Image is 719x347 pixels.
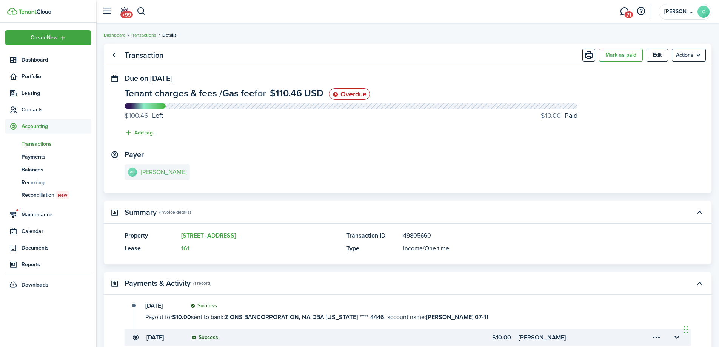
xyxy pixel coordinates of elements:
panel-main-title: Transaction ID [346,231,399,240]
progress-caption-label: Left [125,111,163,121]
b: [PERSON_NAME] 07-11 [426,313,488,321]
span: Leasing [22,89,91,97]
panel-main-subtitle: (1 record) [193,280,211,287]
button: Mark as paid [599,49,643,62]
button: Print [582,49,595,62]
a: Payments [5,150,91,163]
panel-main-title: Transaction [125,51,163,60]
img: TenantCloud [7,8,17,15]
span: Income [403,244,423,253]
span: for [254,86,266,100]
button: Open resource center [634,5,647,18]
button: Open menu [650,331,663,344]
status: Success [191,303,217,309]
a: Dashboard [5,52,91,67]
div: Drag [684,318,688,341]
span: Greg [664,9,694,14]
span: Accounting [22,122,91,130]
a: Dashboard [104,32,126,39]
span: Portfolio [22,72,91,80]
transaction-details-activity-item-descri: Payout for sent to bank: , account name: [145,313,667,322]
button: Open menu [5,30,91,45]
iframe: Chat Widget [681,311,719,347]
span: Details [162,32,177,39]
progress-caption-label: Paid [541,111,577,121]
span: Reconciliation [22,191,91,199]
img: TenantCloud [18,9,51,14]
panel-main-title: Payments & Activity [125,279,191,288]
b: ZIONS BANCORPORATION, NA DBA [US_STATE] [225,313,358,321]
span: Transactions [22,140,91,148]
span: Payments [22,153,91,161]
a: Notifications [117,2,131,21]
avatar-text: AC [128,168,137,177]
status: Overdue [329,88,370,100]
a: [STREET_ADDRESS] [181,231,236,240]
span: Downloads [22,281,48,289]
panel-main-title: Property [125,231,177,240]
e-details-info-title: [PERSON_NAME] [141,169,186,176]
span: 71 [625,11,633,18]
panel-main-description: 49805660 [403,231,668,240]
a: Transactions [5,137,91,150]
transaction-details-table-item-client: Angelica Charolet [519,333,629,342]
button: Edit [647,49,668,62]
span: Reports [22,261,91,268]
button: Toggle accordion [693,206,706,219]
button: Open menu [672,49,706,62]
avatar-text: G [697,6,710,18]
a: Transactions [131,32,156,39]
a: Reports [5,257,91,272]
span: Maintenance [22,211,91,219]
button: Toggle accordion [693,277,706,290]
span: Tenant charges & fees / Gas fee [125,86,254,100]
b: $10.00 [172,313,191,321]
span: Calendar [22,227,91,235]
transaction-details-table-item-date: [DATE] [146,333,184,342]
panel-main-title: Lease [125,244,177,253]
panel-main-title: Summary [125,208,157,217]
span: Create New [31,35,58,40]
a: Recurring [5,176,91,189]
span: Documents [22,244,91,252]
button: Toggle accordion [670,331,683,344]
status: Success [192,335,218,341]
span: One time [425,244,449,253]
panel-main-title: Payer [125,150,144,159]
span: Dashboard [22,56,91,64]
a: ReconciliationNew [5,189,91,202]
span: Balances [22,166,91,174]
button: Add tag [125,128,153,137]
transaction-details-table-item-amount: $10.00 [412,333,511,342]
transaction-details-activity-item-date: [DATE] [145,303,183,309]
panel-main-description: / [403,244,668,253]
span: New [58,192,67,199]
panel-main-body: Toggle accordion [104,231,711,264]
button: Open sidebar [100,4,114,19]
panel-main-subtitle: (Invoice details) [159,209,191,216]
menu-btn: Actions [672,49,706,62]
a: 161 [181,244,189,253]
progress-caption-label-value: $100.46 [125,111,148,121]
span: Due on [DATE] [125,72,172,84]
a: Go back [108,49,120,62]
progress-caption-label-value: $10.00 [541,111,561,121]
span: $110.46 USD [270,86,323,100]
a: Messaging [617,2,631,21]
a: AC[PERSON_NAME] [125,164,190,180]
a: Balances [5,163,91,176]
span: Contacts [22,106,91,114]
panel-main-title: Type [346,244,399,253]
span: Recurring [22,179,91,187]
span: +99 [120,11,133,18]
button: Search [137,5,146,18]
